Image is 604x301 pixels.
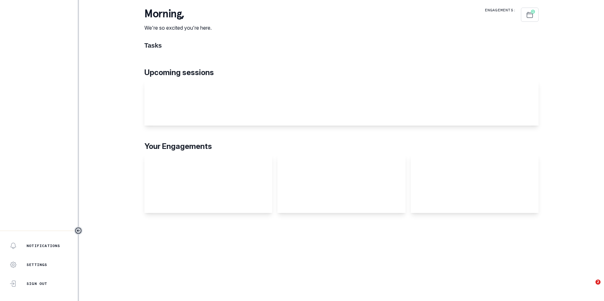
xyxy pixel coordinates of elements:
[521,8,539,22] button: Schedule Sessions
[144,141,539,152] p: Your Engagements
[583,280,598,295] iframe: Intercom live chat
[595,280,601,285] span: 2
[27,281,47,286] p: Sign Out
[27,262,47,267] p: Settings
[27,243,60,248] p: Notifications
[144,24,212,32] p: We're so excited you're here.
[144,8,212,20] p: morning ,
[144,67,539,78] p: Upcoming sessions
[485,8,516,13] p: Engagements:
[74,227,82,235] button: Toggle sidebar
[144,42,539,49] h1: Tasks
